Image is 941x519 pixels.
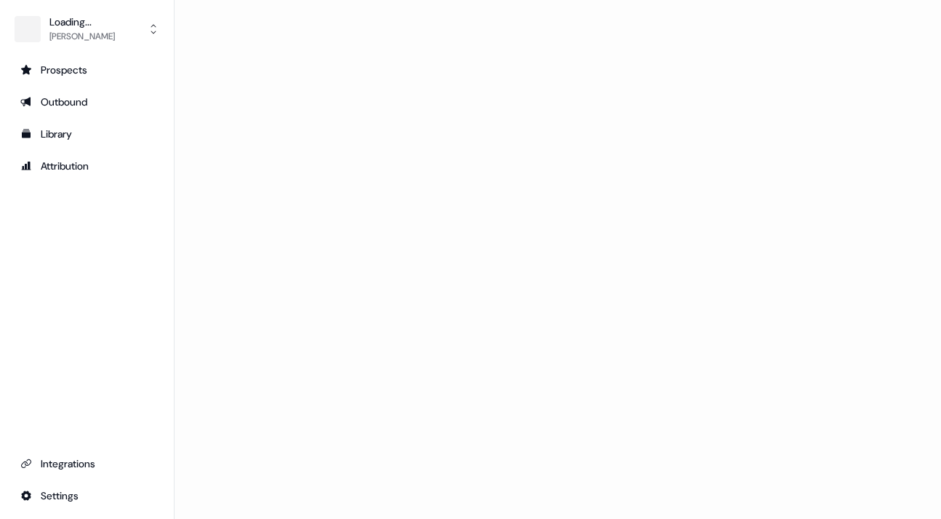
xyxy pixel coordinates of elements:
[12,90,162,114] a: Go to outbound experience
[20,95,153,109] div: Outbound
[20,159,153,173] div: Attribution
[20,488,153,503] div: Settings
[12,452,162,475] a: Go to integrations
[49,29,115,44] div: [PERSON_NAME]
[49,15,115,29] div: Loading...
[20,127,153,141] div: Library
[12,154,162,178] a: Go to attribution
[20,63,153,77] div: Prospects
[20,456,153,471] div: Integrations
[12,12,162,47] button: Loading...[PERSON_NAME]
[12,122,162,146] a: Go to templates
[12,58,162,82] a: Go to prospects
[12,484,162,507] a: Go to integrations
